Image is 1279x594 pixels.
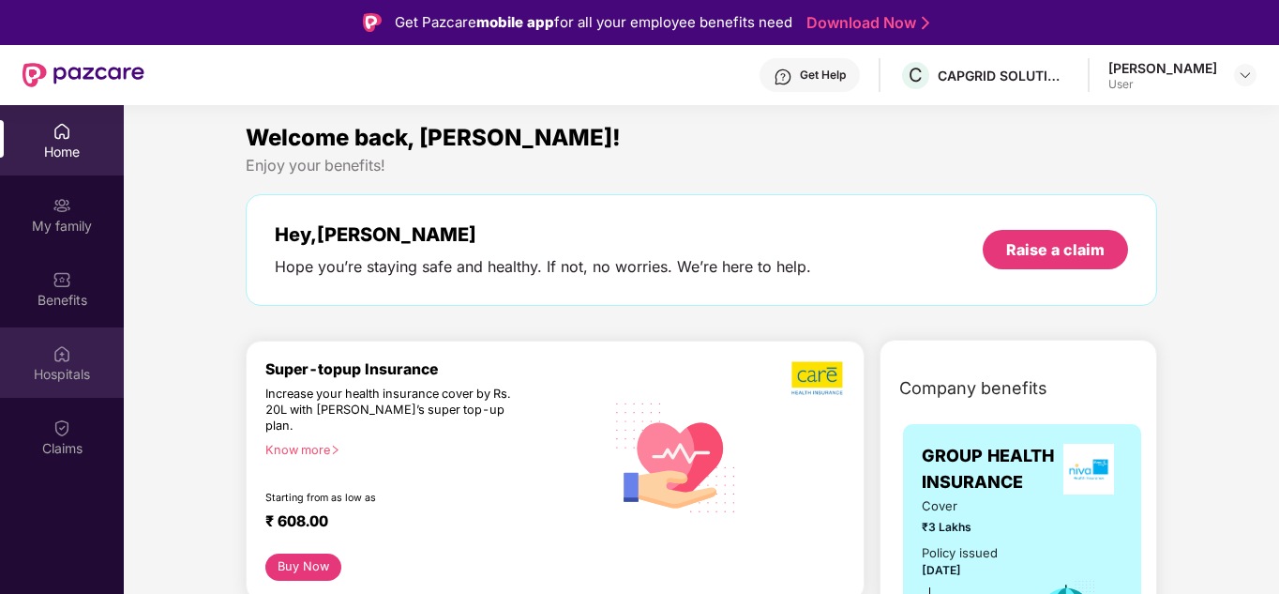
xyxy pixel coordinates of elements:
[800,68,846,83] div: Get Help
[774,68,792,86] img: svg+xml;base64,PHN2ZyBpZD0iSGVscC0zMngzMiIgeG1sbnM9Imh0dHA6Ly93d3cudzMub3JnLzIwMDAvc3ZnIiB3aWR0aD...
[922,563,961,577] span: [DATE]
[791,360,845,396] img: b5dec4f62d2307b9de63beb79f102df3.png
[363,13,382,32] img: Logo
[899,375,1047,402] span: Company benefits
[922,496,1010,516] span: Cover
[922,518,1010,536] span: ₹3 Lakhs
[275,223,811,246] div: Hey, [PERSON_NAME]
[265,512,585,535] div: ₹ 608.00
[265,443,593,456] div: Know more
[909,64,923,86] span: C
[53,270,71,289] img: svg+xml;base64,PHN2ZyBpZD0iQmVuZWZpdHMiIHhtbG5zPSJodHRwOi8vd3d3LnczLm9yZy8yMDAwL3N2ZyIgd2lkdGg9Ij...
[806,13,924,33] a: Download Now
[1108,59,1217,77] div: [PERSON_NAME]
[604,383,749,530] img: svg+xml;base64,PHN2ZyB4bWxucz0iaHR0cDovL3d3dy53My5vcmcvMjAwMC9zdmciIHhtbG5zOnhsaW5rPSJodHRwOi8vd3...
[265,387,522,434] div: Increase your health insurance cover by Rs. 20L with [PERSON_NAME]’s super top-up plan.
[265,360,604,378] div: Super-topup Insurance
[53,196,71,215] img: svg+xml;base64,PHN2ZyB3aWR0aD0iMjAiIGhlaWdodD0iMjAiIHZpZXdCb3g9IjAgMCAyMCAyMCIgZmlsbD0ibm9uZSIgeG...
[330,445,340,455] span: right
[275,257,811,277] div: Hope you’re staying safe and healthy. If not, no worries. We’re here to help.
[53,122,71,141] img: svg+xml;base64,PHN2ZyBpZD0iSG9tZSIgeG1sbnM9Imh0dHA6Ly93d3cudzMub3JnLzIwMDAvc3ZnIiB3aWR0aD0iMjAiIG...
[265,492,524,505] div: Starting from as low as
[395,11,792,34] div: Get Pazcare for all your employee benefits need
[53,419,71,437] img: svg+xml;base64,PHN2ZyBpZD0iQ2xhaW0iIHhtbG5zPSJodHRwOi8vd3d3LnczLm9yZy8yMDAwL3N2ZyIgd2lkdGg9IjIwIi...
[53,344,71,363] img: svg+xml;base64,PHN2ZyBpZD0iSG9zcGl0YWxzIiB4bWxucz0iaHR0cDovL3d3dy53My5vcmcvMjAwMC9zdmciIHdpZHRoPS...
[938,67,1069,84] div: CAPGRID SOLUTIONS PRIVATE LIMITED
[246,124,621,151] span: Welcome back, [PERSON_NAME]!
[23,63,144,87] img: New Pazcare Logo
[922,443,1055,496] span: GROUP HEALTH INSURANCE
[1108,77,1217,92] div: User
[922,13,929,33] img: Stroke
[1238,68,1253,83] img: svg+xml;base64,PHN2ZyBpZD0iRHJvcGRvd24tMzJ4MzIiIHhtbG5zPSJodHRwOi8vd3d3LnczLm9yZy8yMDAwL3N2ZyIgd2...
[476,13,554,31] strong: mobile app
[265,554,341,581] button: Buy Now
[922,543,998,563] div: Policy issued
[1063,444,1114,495] img: insurerLogo
[1006,239,1105,260] div: Raise a claim
[246,156,1157,175] div: Enjoy your benefits!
